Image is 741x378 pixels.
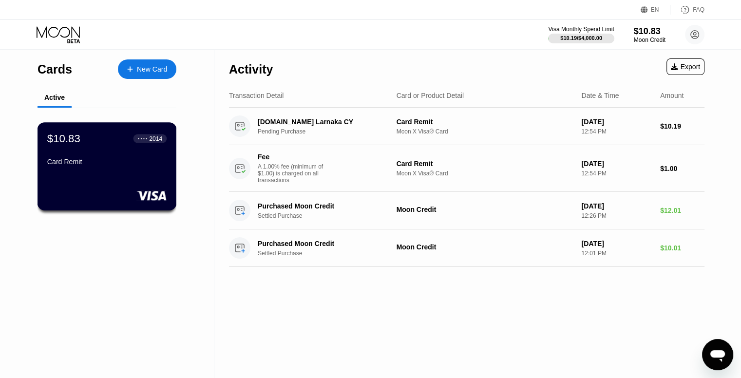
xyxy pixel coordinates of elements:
[229,229,704,267] div: Purchased Moon CreditSettled PurchaseMoon Credit[DATE]12:01 PM$10.01
[44,94,65,101] div: Active
[229,92,284,99] div: Transaction Detail
[548,26,614,43] div: Visa Monthly Spend Limit$10.19/$4,000.00
[229,62,273,76] div: Activity
[660,122,704,130] div: $10.19
[149,135,162,142] div: 2014
[118,59,176,79] div: New Card
[671,63,700,71] div: Export
[641,5,670,15] div: EN
[581,250,652,257] div: 12:01 PM
[397,92,464,99] div: Card or Product Detail
[581,118,652,126] div: [DATE]
[660,207,704,214] div: $12.01
[258,118,391,126] div: [DOMAIN_NAME] Larnaka CY
[666,58,704,75] div: Export
[258,212,401,219] div: Settled Purchase
[229,192,704,229] div: Purchased Moon CreditSettled PurchaseMoon Credit[DATE]12:26 PM$12.01
[651,6,659,13] div: EN
[670,5,704,15] div: FAQ
[397,118,574,126] div: Card Remit
[258,163,331,184] div: A 1.00% fee (minimum of $1.00) is charged on all transactions
[581,92,619,99] div: Date & Time
[634,26,665,43] div: $10.83Moon Credit
[634,37,665,43] div: Moon Credit
[660,165,704,172] div: $1.00
[581,170,652,177] div: 12:54 PM
[258,128,401,135] div: Pending Purchase
[397,243,574,251] div: Moon Credit
[581,160,652,168] div: [DATE]
[397,206,574,213] div: Moon Credit
[581,128,652,135] div: 12:54 PM
[229,145,704,192] div: FeeA 1.00% fee (minimum of $1.00) is charged on all transactionsCard RemitMoon X Visa® Card[DATE]...
[397,160,574,168] div: Card Remit
[634,26,665,37] div: $10.83
[47,158,167,166] div: Card Remit
[229,108,704,145] div: [DOMAIN_NAME] Larnaka CYPending PurchaseCard RemitMoon X Visa® Card[DATE]12:54 PM$10.19
[258,240,391,247] div: Purchased Moon Credit
[258,250,401,257] div: Settled Purchase
[660,92,684,99] div: Amount
[137,65,167,74] div: New Card
[581,212,652,219] div: 12:26 PM
[397,170,574,177] div: Moon X Visa® Card
[258,153,326,161] div: Fee
[47,132,80,145] div: $10.83
[693,6,704,13] div: FAQ
[258,202,391,210] div: Purchased Moon Credit
[702,339,733,370] iframe: Button to launch messaging window
[560,35,602,41] div: $10.19 / $4,000.00
[38,123,176,210] div: $10.83● ● ● ●2014Card Remit
[660,244,704,252] div: $10.01
[548,26,614,33] div: Visa Monthly Spend Limit
[138,137,148,140] div: ● ● ● ●
[397,128,574,135] div: Moon X Visa® Card
[581,240,652,247] div: [DATE]
[581,202,652,210] div: [DATE]
[38,62,72,76] div: Cards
